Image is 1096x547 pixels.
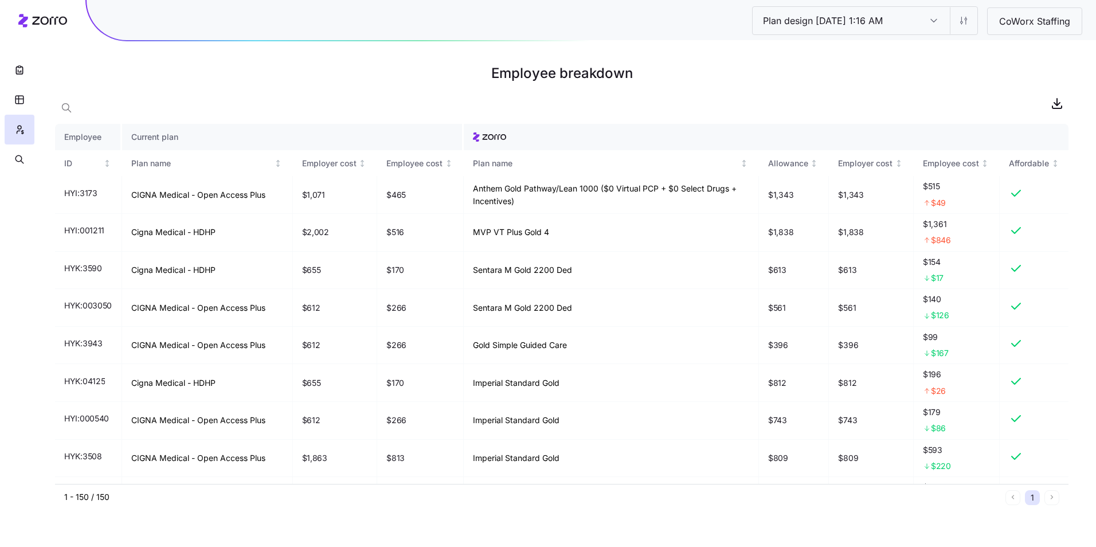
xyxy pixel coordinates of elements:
[464,214,759,252] td: MVP VT Plus Gold 4
[768,226,793,238] span: $1,838
[838,377,856,389] span: $812
[302,157,357,170] div: Employer cost
[1025,490,1040,505] button: 1
[838,264,856,276] span: $613
[302,264,321,276] span: $655
[1005,490,1020,505] button: Previous page
[1051,159,1059,167] div: Not sorted
[768,264,786,276] span: $613
[122,364,292,402] td: Cigna Medical - HDHP
[838,415,857,426] span: $743
[768,302,786,314] span: $561
[768,415,787,426] span: $743
[473,157,738,170] div: Plan name
[1009,157,1049,170] div: Affordable
[64,451,102,462] span: HYK:3508
[55,124,122,150] th: Employee
[1044,490,1059,505] button: Next page
[377,150,464,177] th: Employee costNot sorted
[64,263,102,274] span: HYK:3590
[464,477,759,515] td: Imperial Standard Gold
[122,214,292,252] td: Cigna Medical - HDHP
[122,402,292,440] td: CIGNA Medical - Open Access Plus
[768,339,788,351] span: $396
[55,150,122,177] th: IDNot sorted
[122,327,292,365] td: CIGNA Medical - Open Access Plus
[768,377,786,389] span: $812
[386,415,406,426] span: $266
[131,157,272,170] div: Plan name
[829,150,914,177] th: Employer costNot sorted
[838,452,858,464] span: $809
[445,159,453,167] div: Not sorted
[464,364,759,402] td: Imperial Standard Gold
[759,150,829,177] th: AllowanceNot sorted
[122,150,292,177] th: Plan nameNot sorted
[923,407,991,418] span: $179
[923,218,991,230] span: $1,361
[923,256,991,268] span: $154
[923,181,991,192] span: $515
[895,159,903,167] div: Not sorted
[103,159,111,167] div: Not sorted
[302,226,329,238] span: $2,002
[923,444,991,456] span: $593
[810,159,818,167] div: Not sorted
[302,339,320,351] span: $612
[64,491,1001,503] div: 1 - 150 / 150
[768,157,808,170] div: Allowance
[464,327,759,365] td: Gold Simple Guided Care
[122,477,292,515] td: CIGNA Medical - Open Access Plus
[931,235,951,246] span: $846
[386,452,405,464] span: $813
[464,176,759,214] td: Anthem Gold Pathway/Lean 1000 ($0 Virtual PCP + $0 Select Drugs + Incentives)
[64,225,104,236] span: HYI:001211
[64,157,101,170] div: ID
[64,300,112,311] span: HYK:003050
[64,338,103,349] span: HYK:3943
[931,197,946,209] span: $49
[931,423,946,434] span: $86
[838,226,863,238] span: $1,838
[386,377,404,389] span: $170
[464,289,759,327] td: Sentara M Gold 2200 Ded
[122,176,292,214] td: CIGNA Medical - Open Access Plus
[293,150,378,177] th: Employer costNot sorted
[923,482,991,493] span: $367
[950,7,977,34] button: Settings
[386,189,406,201] span: $465
[838,157,893,170] div: Employer cost
[931,272,944,284] span: $17
[931,347,949,359] span: $167
[64,413,109,424] span: HYI:000540
[386,157,443,170] div: Employee cost
[464,252,759,290] td: Sentara M Gold 2200 Ded
[464,150,759,177] th: Plan nameNot sorted
[931,310,949,321] span: $126
[768,452,788,464] span: $809
[838,302,856,314] span: $561
[386,302,406,314] span: $266
[464,402,759,440] td: Imperial Standard Gold
[923,331,991,343] span: $99
[55,60,1068,87] h1: Employee breakdown
[464,440,759,478] td: Imperial Standard Gold
[768,189,793,201] span: $1,343
[122,289,292,327] td: CIGNA Medical - Open Access Plus
[386,339,406,351] span: $266
[64,376,105,387] span: HYK:04125
[931,385,946,397] span: $26
[838,189,863,201] span: $1,343
[274,159,282,167] div: Not sorted
[931,460,951,472] span: $220
[740,159,748,167] div: Not sorted
[1000,150,1068,177] th: AffordableNot sorted
[386,226,404,238] span: $516
[122,440,292,478] td: CIGNA Medical - Open Access Plus
[302,377,321,389] span: $655
[302,415,320,426] span: $612
[64,187,97,199] span: HYI:3173
[914,150,1000,177] th: Employee costNot sorted
[302,302,320,314] span: $612
[923,157,979,170] div: Employee cost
